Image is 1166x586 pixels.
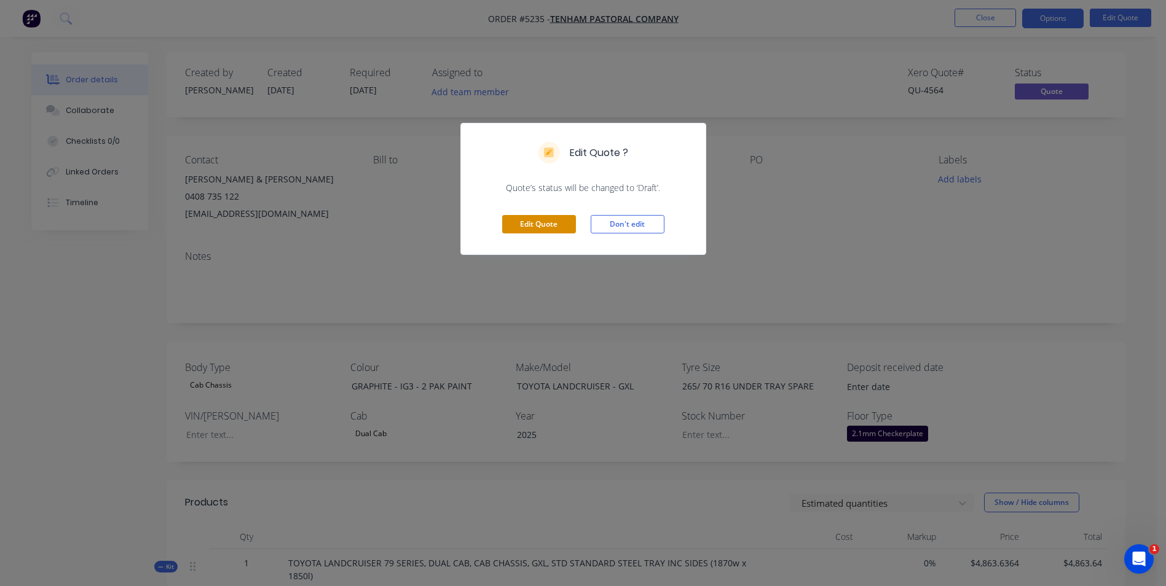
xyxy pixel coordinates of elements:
button: Don't edit [591,215,664,233]
span: 1 [1149,544,1159,554]
span: Quote’s status will be changed to ‘Draft’. [476,182,691,194]
h5: Edit Quote ? [570,146,628,160]
iframe: Intercom live chat [1124,544,1154,574]
button: Edit Quote [502,215,576,233]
